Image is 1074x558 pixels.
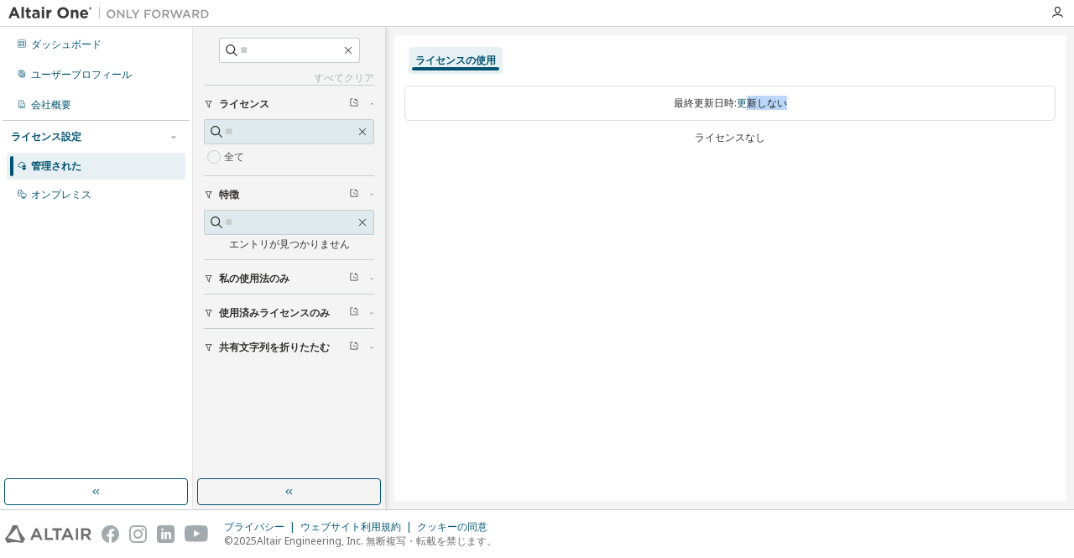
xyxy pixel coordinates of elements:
[204,295,374,331] button: 使用済みライセンスのみ
[349,272,359,285] span: フィルターをクリア
[204,176,374,213] button: 特徴
[102,525,119,543] img: facebook.svg
[8,5,218,22] img: アルタイルワン
[31,187,91,201] font: オンプレミス
[695,130,765,144] font: ライセンスなし
[31,67,132,81] font: ユーザープロフィール
[5,525,91,543] img: altair_logo.svg
[219,96,269,111] font: ライセンス
[219,187,239,201] font: 特徴
[219,340,330,354] font: 共有文字列を折りたたむ
[737,96,757,110] font: 更新
[349,97,359,111] span: フィルターをクリア
[417,519,487,534] font: クッキーの同意
[219,271,289,285] font: 私の使用法のみ
[674,96,737,110] font: 最終更新日時:
[349,188,359,201] span: フィルターをクリア
[415,53,496,67] font: ライセンスの使用
[204,86,374,123] button: ライセンス
[224,149,244,164] font: 全て
[314,70,374,85] font: すべてクリア
[224,519,284,534] font: プライバシー
[129,525,147,543] img: instagram.svg
[204,329,374,366] button: 共有文字列を折りたたむ
[349,306,359,320] span: フィルターをクリア
[219,305,330,320] font: 使用済みライセンスのみ
[224,534,233,548] font: ©
[31,159,81,173] font: 管理された
[31,37,102,51] font: ダッシュボード
[157,525,175,543] img: linkedin.svg
[349,341,359,354] span: フィルターをクリア
[185,525,209,543] img: youtube.svg
[31,97,71,112] font: 会社概要
[300,519,401,534] font: ウェブサイト利用規約
[11,129,81,143] font: ライセンス設定
[229,237,350,251] font: エントリが見つかりません
[233,534,257,548] font: 2025
[204,260,374,297] button: 私の使用法のみ
[757,96,787,110] font: しない
[257,534,497,548] font: Altair Engineering, Inc. 無断複写・転載を禁じます。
